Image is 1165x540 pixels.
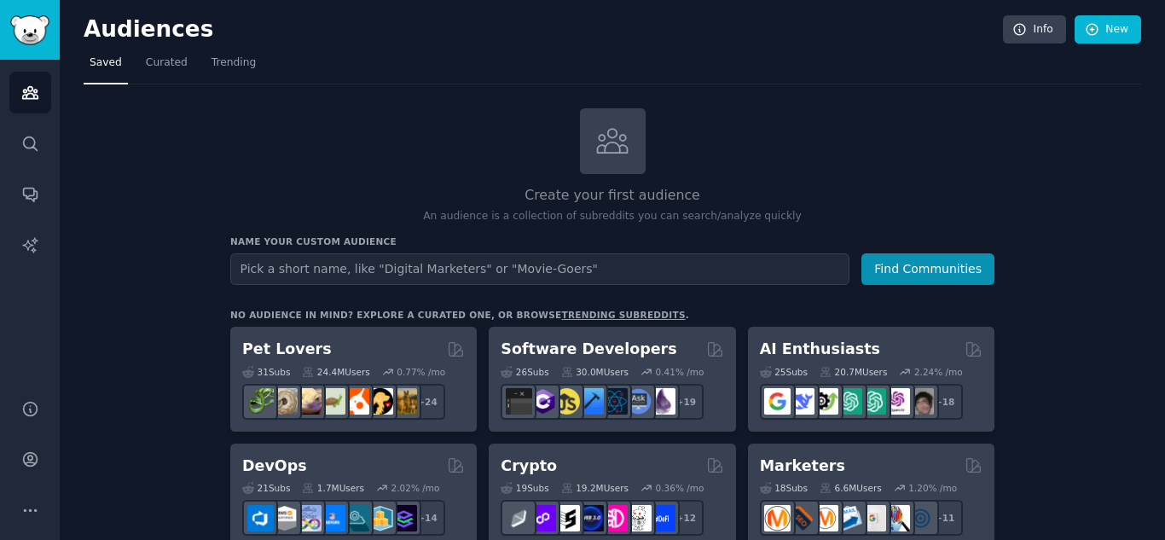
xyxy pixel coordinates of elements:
img: turtle [319,388,345,415]
div: 25 Sub s [760,366,808,378]
img: MarketingResearch [884,505,910,531]
h2: DevOps [242,456,307,477]
img: leopardgeckos [295,388,322,415]
img: ethstaker [554,505,580,531]
h3: Name your custom audience [230,235,994,247]
a: trending subreddits [561,310,685,320]
img: DevOpsLinks [319,505,345,531]
img: elixir [649,388,675,415]
h2: Pet Lovers [242,339,332,360]
img: aws_cdk [367,505,393,531]
img: Emailmarketing [836,505,862,531]
div: 19 Sub s [501,482,548,494]
img: software [506,388,532,415]
img: GummySearch logo [10,15,49,45]
h2: Create your first audience [230,185,994,206]
img: defiblockchain [601,505,628,531]
h2: AI Enthusiasts [760,339,880,360]
img: chatgpt_prompts_ [860,388,886,415]
div: 26 Sub s [501,366,548,378]
div: 21 Sub s [242,482,290,494]
button: Find Communities [861,253,994,285]
h2: Audiences [84,16,1003,44]
div: 1.7M Users [302,482,364,494]
img: Docker_DevOps [295,505,322,531]
img: reactnative [601,388,628,415]
img: ArtificalIntelligence [907,388,934,415]
img: defi_ [649,505,675,531]
div: 19.2M Users [561,482,629,494]
span: Trending [212,55,256,71]
img: learnjavascript [554,388,580,415]
div: + 12 [668,500,704,536]
img: OpenAIDev [884,388,910,415]
div: 20.7M Users [820,366,887,378]
a: Info [1003,15,1066,44]
h2: Crypto [501,456,557,477]
div: 2.02 % /mo [391,482,440,494]
img: googleads [860,505,886,531]
span: Curated [146,55,188,71]
h2: Software Developers [501,339,676,360]
div: 30.0M Users [561,366,629,378]
div: + 18 [927,384,963,420]
div: 31 Sub s [242,366,290,378]
input: Pick a short name, like "Digital Marketers" or "Movie-Goers" [230,253,849,285]
a: Curated [140,49,194,84]
div: 24.4M Users [302,366,369,378]
img: PlatformEngineers [391,505,417,531]
img: dogbreed [391,388,417,415]
img: chatgpt_promptDesign [836,388,862,415]
img: 0xPolygon [530,505,556,531]
div: No audience in mind? Explore a curated one, or browse . [230,309,689,321]
p: An audience is a collection of subreddits you can search/analyze quickly [230,209,994,224]
div: 2.24 % /mo [914,366,963,378]
img: herpetology [247,388,274,415]
img: iOSProgramming [577,388,604,415]
img: CryptoNews [625,505,652,531]
img: AskMarketing [812,505,838,531]
div: 1.20 % /mo [908,482,957,494]
img: PetAdvice [367,388,393,415]
img: azuredevops [247,505,274,531]
img: AItoolsCatalog [812,388,838,415]
h2: Marketers [760,456,845,477]
a: Trending [206,49,262,84]
img: bigseo [788,505,814,531]
a: Saved [84,49,128,84]
span: Saved [90,55,122,71]
div: 0.77 % /mo [397,366,445,378]
img: platformengineering [343,505,369,531]
img: cockatiel [343,388,369,415]
img: web3 [577,505,604,531]
div: 6.6M Users [820,482,882,494]
img: ethfinance [506,505,532,531]
img: content_marketing [764,505,791,531]
img: csharp [530,388,556,415]
img: AWS_Certified_Experts [271,505,298,531]
div: + 11 [927,500,963,536]
div: 0.36 % /mo [656,482,704,494]
div: 18 Sub s [760,482,808,494]
img: ballpython [271,388,298,415]
div: 0.41 % /mo [656,366,704,378]
div: + 19 [668,384,704,420]
div: + 24 [409,384,445,420]
a: New [1075,15,1141,44]
div: + 14 [409,500,445,536]
img: DeepSeek [788,388,814,415]
img: GoogleGeminiAI [764,388,791,415]
img: OnlineMarketing [907,505,934,531]
img: AskComputerScience [625,388,652,415]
